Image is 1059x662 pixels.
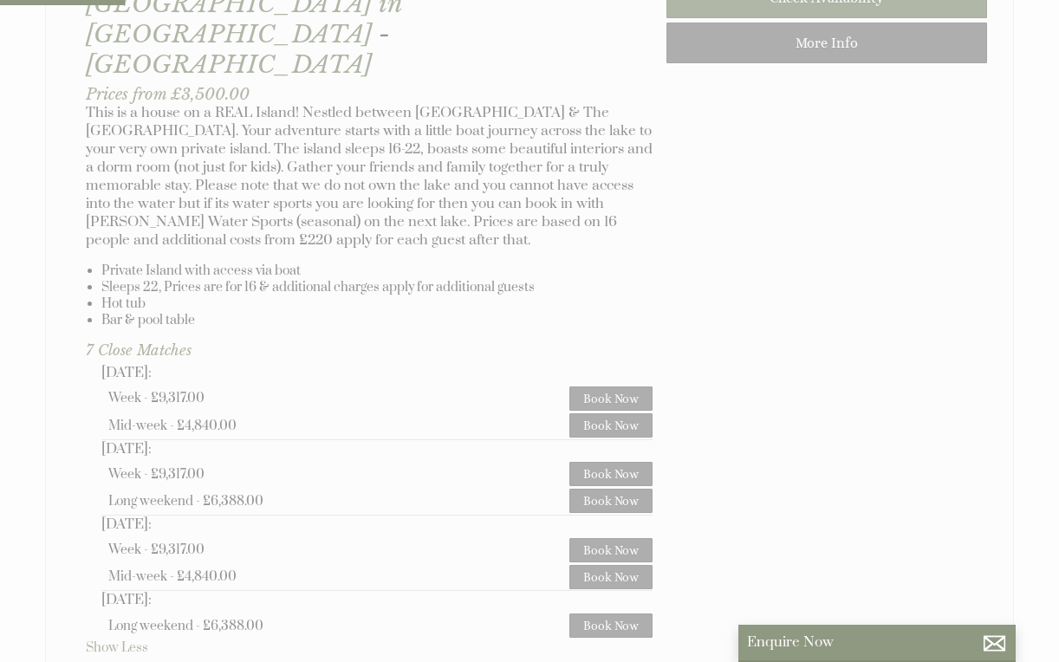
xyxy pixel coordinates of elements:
div: Long weekend - £6,388.00 [108,493,569,509]
li: Hot tub [101,295,653,312]
a: More Info [666,23,987,63]
a: Book Now [569,613,653,638]
li: Bar & pool table [101,312,653,328]
a: Book Now [569,413,653,438]
div: [DATE] [101,440,653,458]
span: - [86,19,390,80]
a: Book Now [569,489,653,513]
a: Book Now [569,386,653,411]
div: Week - £9,317.00 [108,542,569,558]
div: [DATE] [101,591,653,609]
div: Week - £9,317.00 [108,466,569,483]
a: [GEOGRAPHIC_DATA] [86,49,372,80]
li: Private Island with access via boat [101,263,653,279]
h3: Prices from £3,500.00 [86,84,653,104]
li: Sleeps 22, Prices are for 16 & additional charges apply for additional guests [101,279,653,295]
div: Week - £9,317.00 [108,390,569,406]
p: This is a house on a REAL Island! Nestled between [GEOGRAPHIC_DATA] & The [GEOGRAPHIC_DATA]. Your... [86,104,653,250]
div: Mid-week - £4,840.00 [108,418,569,434]
div: Mid-week - £4,840.00 [108,568,569,585]
a: Show Less [86,639,148,656]
p: Enquire Now [747,633,1007,652]
a: Book Now [569,565,653,589]
h4: 7 Close Matches [86,341,653,364]
a: Book Now [569,462,653,486]
div: [DATE] [101,516,653,534]
div: [DATE] [101,364,653,382]
a: Book Now [569,538,653,562]
div: Long weekend - £6,388.00 [108,618,569,634]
